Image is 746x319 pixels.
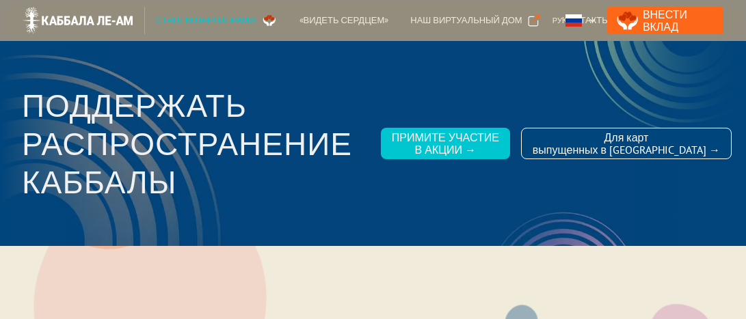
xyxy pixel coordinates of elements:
div: Ру [552,14,562,27]
div: Примите участие в акции → [392,131,499,156]
div: «Видеть сердцем» [299,14,389,27]
a: Внести Вклад [607,7,723,34]
h3: Поддержать распространение каббалы [22,86,370,201]
a: Примите участиев акции → [381,128,510,159]
div: Для карт выпущенных в [GEOGRAPHIC_DATA] → [533,131,720,156]
div: Станем партнерами [156,14,256,27]
a: Для картвыпущенных в [GEOGRAPHIC_DATA] → [521,128,732,159]
a: Наш виртуальный дом [399,7,550,34]
a: «Видеть сердцем» [289,7,400,34]
a: Станем партнерами [145,7,289,34]
div: Наш виртуальный дом [410,14,522,27]
div: Ру [551,8,602,33]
